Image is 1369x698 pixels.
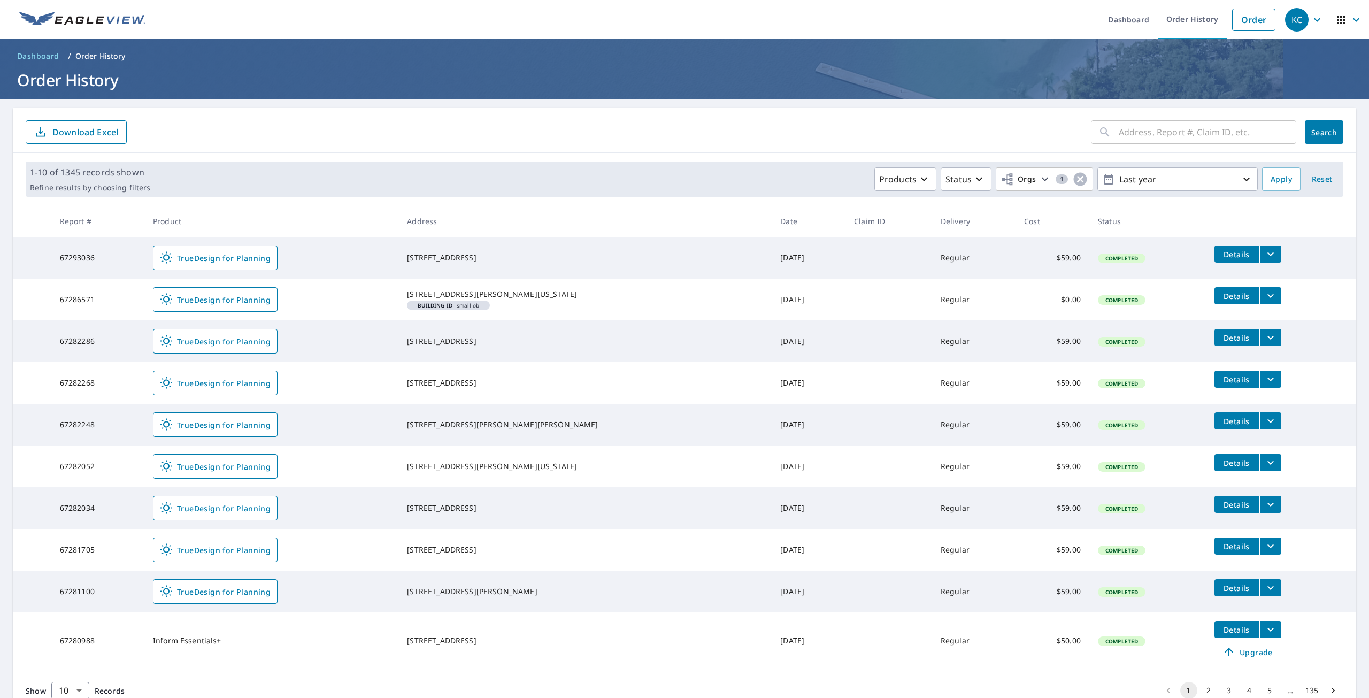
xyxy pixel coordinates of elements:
span: small ob [411,303,486,308]
td: Regular [932,362,1016,404]
td: 67280988 [51,612,144,669]
span: Completed [1099,338,1144,346]
button: detailsBtn-67280988 [1214,621,1259,638]
span: Details [1221,625,1253,635]
span: TrueDesign for Planning [160,251,271,264]
th: Address [398,205,772,237]
span: Details [1221,500,1253,510]
td: Regular [932,487,1016,529]
th: Claim ID [845,205,932,237]
span: Details [1221,583,1253,593]
p: Refine results by choosing filters [30,183,150,193]
td: $59.00 [1016,237,1089,279]
a: TrueDesign for Planning [153,287,278,312]
button: filesDropdownBtn-67286571 [1259,287,1281,304]
button: Orgs1 [996,167,1093,191]
td: 67282248 [51,404,144,446]
span: Details [1221,249,1253,259]
div: [STREET_ADDRESS][PERSON_NAME][US_STATE] [407,461,763,472]
span: Orgs [1001,173,1036,186]
button: Products [874,167,936,191]
span: Details [1221,374,1253,385]
td: $59.00 [1016,446,1089,487]
button: filesDropdownBtn-67282268 [1259,371,1281,388]
td: [DATE] [772,446,845,487]
button: detailsBtn-67282052 [1214,454,1259,471]
button: filesDropdownBtn-67282034 [1259,496,1281,513]
a: TrueDesign for Planning [153,329,278,354]
span: Upgrade [1221,646,1275,658]
td: $59.00 [1016,320,1089,362]
span: Details [1221,291,1253,301]
button: Reset [1305,167,1339,191]
div: KC [1285,8,1309,32]
button: Status [941,167,991,191]
button: filesDropdownBtn-67281705 [1259,538,1281,555]
td: 67281100 [51,571,144,612]
div: [STREET_ADDRESS] [407,336,763,347]
td: 67282052 [51,446,144,487]
div: [STREET_ADDRESS] [407,635,763,646]
th: Report # [51,205,144,237]
span: TrueDesign for Planning [160,335,271,348]
td: [DATE] [772,404,845,446]
img: EV Logo [19,12,145,28]
button: detailsBtn-67281705 [1214,538,1259,555]
td: Regular [932,279,1016,320]
td: [DATE] [772,487,845,529]
a: TrueDesign for Planning [153,412,278,437]
span: Completed [1099,638,1144,645]
td: Regular [932,612,1016,669]
span: Completed [1099,421,1144,429]
td: $59.00 [1016,404,1089,446]
td: $59.00 [1016,571,1089,612]
div: [STREET_ADDRESS] [407,378,763,388]
span: TrueDesign for Planning [160,293,271,306]
span: TrueDesign for Planning [160,377,271,389]
span: Dashboard [17,51,59,62]
span: Apply [1271,173,1292,186]
button: detailsBtn-67282286 [1214,329,1259,346]
a: TrueDesign for Planning [153,579,278,604]
p: Order History [75,51,126,62]
td: [DATE] [772,237,845,279]
button: Apply [1262,167,1301,191]
a: TrueDesign for Planning [153,371,278,395]
span: Search [1313,127,1335,137]
span: 1 [1056,175,1068,183]
div: [STREET_ADDRESS] [407,544,763,555]
span: TrueDesign for Planning [160,502,271,515]
button: Search [1305,120,1343,144]
div: [STREET_ADDRESS][PERSON_NAME][US_STATE] [407,289,763,300]
li: / [68,50,71,63]
a: TrueDesign for Planning [153,246,278,270]
span: Details [1221,541,1253,551]
button: detailsBtn-67281100 [1214,579,1259,596]
td: [DATE] [772,571,845,612]
button: filesDropdownBtn-67282286 [1259,329,1281,346]
td: $59.00 [1016,487,1089,529]
button: Last year [1097,167,1258,191]
th: Delivery [932,205,1016,237]
td: [DATE] [772,612,845,669]
button: Download Excel [26,120,127,144]
span: Reset [1309,173,1335,186]
div: [STREET_ADDRESS] [407,252,763,263]
button: filesDropdownBtn-67281100 [1259,579,1281,596]
td: Inform Essentials+ [144,612,398,669]
p: Last year [1115,170,1240,189]
a: TrueDesign for Planning [153,454,278,479]
td: 67293036 [51,237,144,279]
span: Show [26,686,46,696]
button: filesDropdownBtn-67282248 [1259,412,1281,429]
span: Completed [1099,380,1144,387]
td: $0.00 [1016,279,1089,320]
td: Regular [932,446,1016,487]
button: filesDropdownBtn-67280988 [1259,621,1281,638]
span: Details [1221,416,1253,426]
div: [STREET_ADDRESS][PERSON_NAME] [407,586,763,597]
input: Address, Report #, Claim ID, etc. [1119,117,1296,147]
button: detailsBtn-67286571 [1214,287,1259,304]
span: Completed [1099,588,1144,596]
td: Regular [932,571,1016,612]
